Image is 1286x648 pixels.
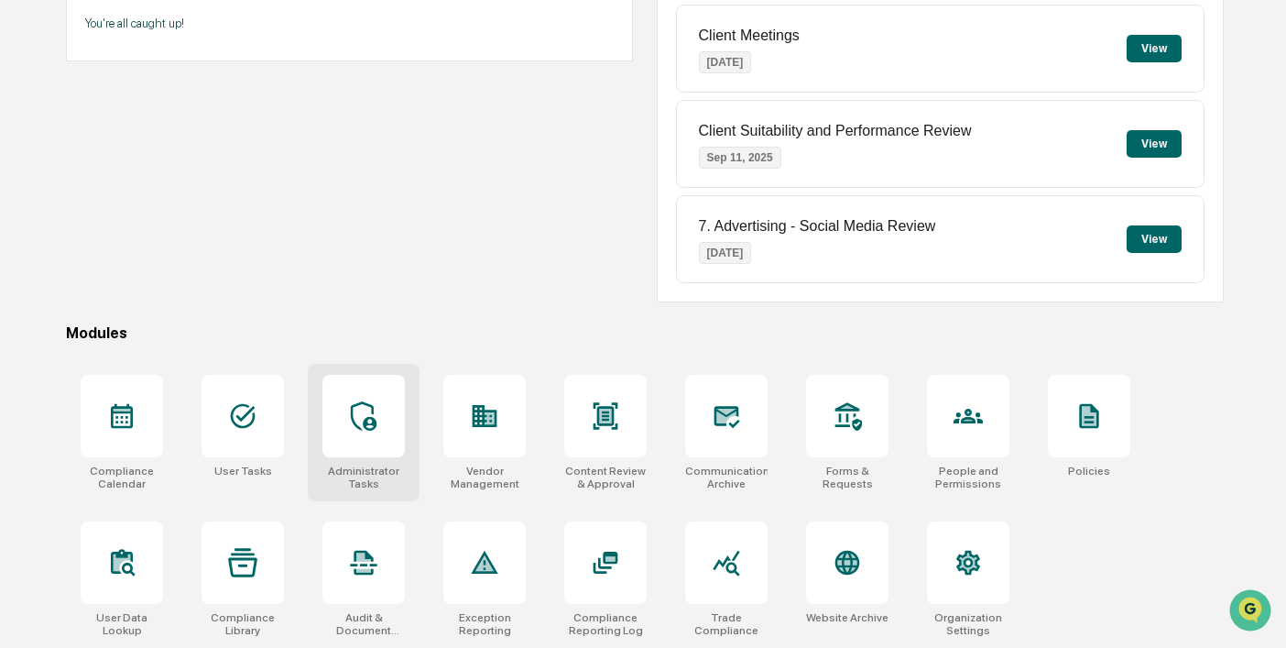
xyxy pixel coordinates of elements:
[162,249,248,264] span: 18 minutes ago
[699,147,781,169] p: Sep 11, 2025
[1068,465,1110,478] div: Policies
[37,410,115,428] span: Data Lookup
[202,611,284,637] div: Compliance Library
[564,611,647,637] div: Compliance Reporting Log
[18,377,33,391] div: 🖐️
[443,611,526,637] div: Exception Reporting
[18,140,51,173] img: 1746055101610-c473b297-6a78-478c-a979-82029cc54cd1
[927,465,1009,490] div: People and Permissions
[322,611,405,637] div: Audit & Document Logs
[66,324,1224,342] div: Modules
[1227,588,1277,637] iframe: Open customer support
[18,203,123,218] div: Past conversations
[11,368,125,401] a: 🖐️Preclearance
[18,232,48,261] img: Jack Rasmussen
[152,299,158,313] span: •
[699,242,752,264] p: [DATE]
[806,611,888,624] div: Website Archive
[82,159,252,173] div: We're available if you need us!
[1127,35,1182,62] button: View
[85,16,614,30] p: You're all caught up!
[125,368,234,401] a: 🗄️Attestations
[18,281,48,311] img: Jack Rasmussen
[151,375,227,393] span: Attestations
[129,454,222,468] a: Powered byPylon
[81,611,163,637] div: User Data Lookup
[82,140,300,159] div: Start new chat
[11,402,123,435] a: 🔎Data Lookup
[699,27,800,44] p: Client Meetings
[57,299,148,313] span: [PERSON_NAME]
[699,218,936,235] p: 7. Advertising - Social Media Review
[133,377,147,391] div: 🗄️
[18,412,33,426] div: 🔎
[1127,225,1182,253] button: View
[1127,130,1182,158] button: View
[699,123,972,139] p: Client Suitability and Performance Review
[311,146,333,168] button: Start new chat
[685,611,768,637] div: Trade Compliance
[322,465,405,490] div: Administrator Tasks
[152,249,158,264] span: •
[37,300,51,314] img: 1746055101610-c473b297-6a78-478c-a979-82029cc54cd1
[564,465,647,490] div: Content Review & Approval
[37,250,51,265] img: 1746055101610-c473b297-6a78-478c-a979-82029cc54cd1
[57,249,148,264] span: [PERSON_NAME]
[284,200,333,222] button: See all
[443,465,526,490] div: Vendor Management
[162,299,200,313] span: [DATE]
[38,140,71,173] img: 8933085812038_c878075ebb4cc5468115_72.jpg
[927,611,1009,637] div: Organization Settings
[182,455,222,468] span: Pylon
[214,465,272,478] div: User Tasks
[699,51,752,73] p: [DATE]
[685,465,768,490] div: Communications Archive
[37,375,118,393] span: Preclearance
[18,38,333,68] p: How can we help?
[806,465,888,490] div: Forms & Requests
[81,465,163,490] div: Compliance Calendar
